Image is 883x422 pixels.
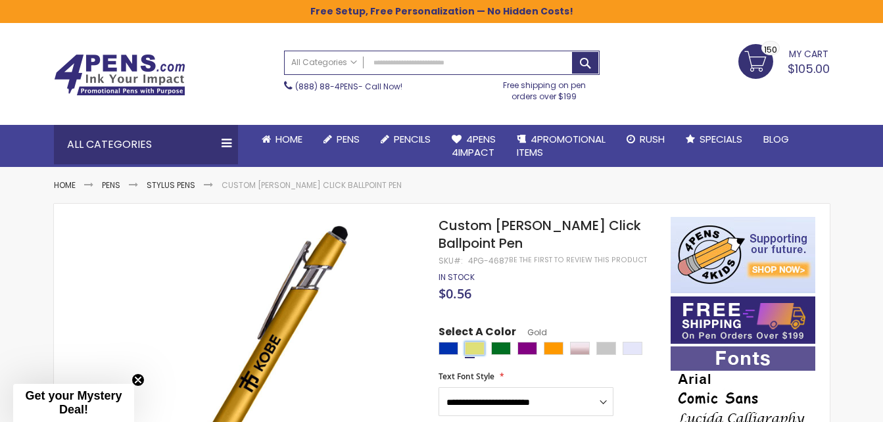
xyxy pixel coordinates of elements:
a: (888) 88-4PENS [295,81,358,92]
div: Availability [439,272,475,283]
a: Pens [102,179,120,191]
strong: SKU [439,255,463,266]
a: 4PROMOTIONALITEMS [506,125,616,168]
span: Custom [PERSON_NAME] Click Ballpoint Pen [439,216,641,252]
span: 4Pens 4impact [452,132,496,159]
span: Blog [763,132,789,146]
div: All Categories [54,125,238,164]
a: Be the first to review this product [509,255,647,265]
span: Get your Mystery Deal! [25,389,122,416]
span: $0.56 [439,285,471,302]
span: Specials [700,132,742,146]
span: 150 [764,43,777,56]
a: 4Pens4impact [441,125,506,168]
div: Lavender [623,342,642,355]
a: Home [251,125,313,154]
div: 4PG-4687 [468,256,509,266]
img: 4Pens Custom Pens and Promotional Products [54,54,185,96]
div: Green [491,342,511,355]
span: Home [275,132,302,146]
div: Free shipping on pen orders over $199 [489,75,600,101]
a: $105.00 150 [738,44,830,77]
span: Rush [640,132,665,146]
div: Rose Gold [570,342,590,355]
button: Close teaser [131,373,145,387]
span: Pencils [394,132,431,146]
span: Pens [337,132,360,146]
a: Home [54,179,76,191]
a: All Categories [285,51,364,73]
img: Free shipping on orders over $199 [671,296,815,344]
div: Get your Mystery Deal!Close teaser [13,384,134,422]
a: Pencils [370,125,441,154]
img: 4pens 4 kids [671,217,815,293]
span: $105.00 [788,60,830,77]
a: Rush [616,125,675,154]
li: Custom [PERSON_NAME] Click Ballpoint Pen [222,180,402,191]
a: Specials [675,125,753,154]
span: Select A Color [439,325,516,342]
div: Gold [465,342,485,355]
span: Text Font Style [439,371,494,382]
a: Stylus Pens [147,179,195,191]
div: Orange [544,342,563,355]
span: - Call Now! [295,81,402,92]
span: All Categories [291,57,357,68]
div: Blue [439,342,458,355]
iframe: Google Customer Reviews [775,387,883,422]
a: Blog [753,125,799,154]
div: Purple [517,342,537,355]
span: In stock [439,271,475,283]
div: Silver [596,342,616,355]
span: Gold [516,327,547,338]
span: 4PROMOTIONAL ITEMS [517,132,606,159]
a: Pens [313,125,370,154]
